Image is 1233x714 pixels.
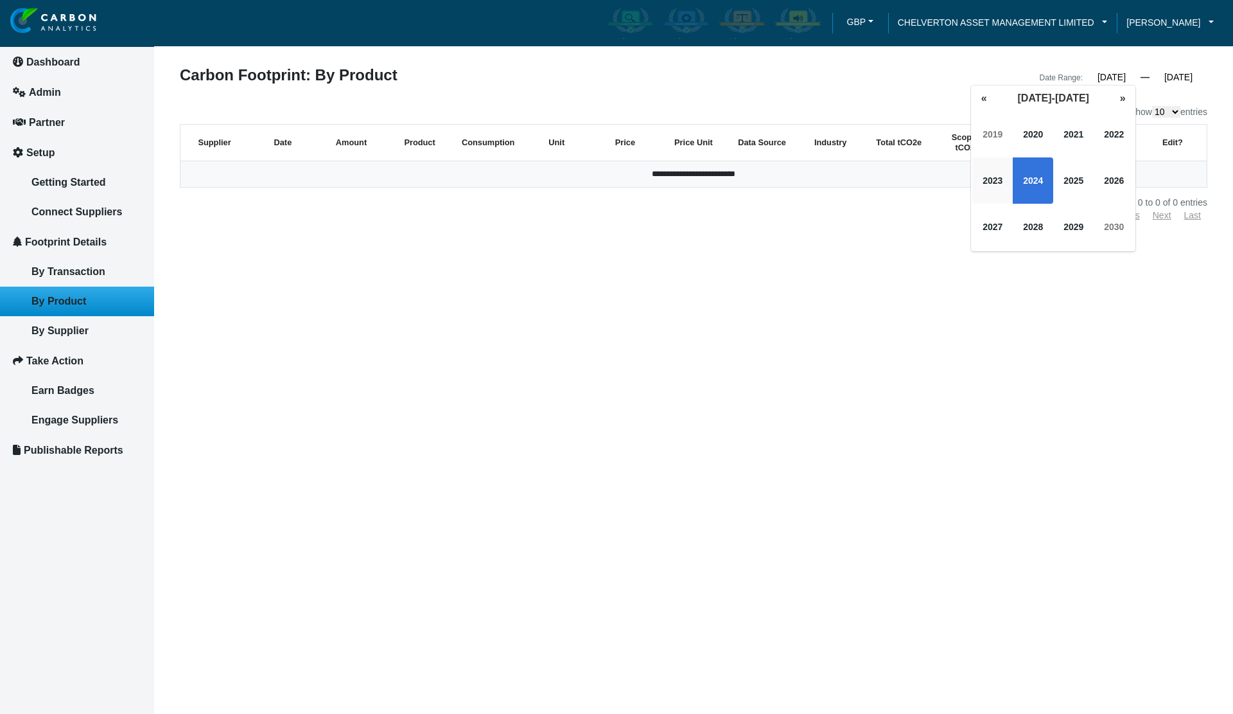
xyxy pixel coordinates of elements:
a: GBPGBP [832,12,888,35]
img: insight-logo-2.png [10,8,96,34]
div: Carbon Efficient [660,4,713,42]
span: 2029 [1053,204,1094,250]
span: 2028 [1013,204,1053,250]
th: Amount: activate to sort column ascending [317,125,386,161]
div: Minimize live chat window [211,6,241,37]
th: Supplier: activate to sort column ascending [180,125,249,161]
th: Industry: activate to sort column ascending [796,125,865,161]
div: Showing 0 to 0 of 0 entries [180,198,1207,207]
span: 2021 [1053,111,1094,157]
span: CHELVERTON ASSET MANAGEMENT LIMITED [898,15,1094,30]
div: Date Range: [1040,70,1083,85]
span: 2030 [1094,204,1134,250]
th: Product [385,125,454,161]
span: 2024 [1013,157,1053,204]
span: Setup [26,147,55,158]
button: » [1111,87,1134,110]
span: By Product [31,296,86,307]
select: Showentries [1152,106,1180,118]
th: Edit? [1139,125,1207,161]
span: 2025 [1053,157,1094,204]
th: Data Source [728,125,796,161]
a: CHELVERTON ASSET MANAGEMENT LIMITED [888,15,1117,30]
span: Partner [29,117,65,128]
th: Total tCO2e: activate to sort column ascending [864,125,933,161]
input: Enter your email address [17,157,234,185]
th: Consumption [454,125,523,161]
button: GBP [842,12,879,31]
span: 2027 [972,204,1013,250]
a: Previous [1105,210,1139,220]
span: Footprint Details [25,237,107,247]
div: Carbon Advocate [771,4,825,42]
a: Next [1153,210,1171,220]
a: Last [1184,210,1201,220]
span: Getting Started [31,177,106,188]
th: Price Unit [660,125,728,161]
label: Show entries [1130,106,1207,118]
div: Carbon Footprint: By Product [170,67,694,85]
img: carbon-advocate-enabled.png [774,7,822,39]
img: carbon-efficient-enabled.png [662,7,710,39]
span: Take Action [26,355,83,366]
a: [PERSON_NAME] [1117,15,1223,30]
div: Navigation go back [14,71,33,90]
button: [DATE]-[DATE] [995,87,1111,110]
button: « [972,87,995,110]
th: Unit [522,125,591,161]
div: Chat with us now [86,72,235,89]
img: carbon-aware-enabled.png [606,7,654,39]
textarea: Type your message and hit 'Enter' [17,195,234,385]
input: Enter your last name [17,119,234,147]
span: 2020 [1013,111,1053,157]
em: Start Chat [175,396,233,413]
span: 2022 [1094,111,1134,157]
span: — [1141,72,1150,82]
span: 2023 [972,157,1013,204]
div: Carbon Aware [604,4,657,42]
div: Carbon Offsetter [715,4,769,42]
span: Connect Suppliers [31,206,122,217]
span: By Supplier [31,325,89,336]
span: 2026 [1094,157,1134,204]
span: Admin [29,87,61,98]
span: Publishable Reports [24,445,123,456]
span: 2019 [972,111,1013,157]
span: Dashboard [26,57,80,67]
img: carbon-offsetter-enabled.png [718,7,766,39]
span: Earn Badges [31,385,94,396]
th: Date: activate to sort column ascending [249,125,317,161]
span: By Transaction [31,266,105,277]
span: Engage Suppliers [31,415,118,425]
th: Price [591,125,660,161]
span: [PERSON_NAME] [1126,15,1200,30]
th: Scope 1 tCO2e: activate to sort column ascending [933,125,1002,161]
